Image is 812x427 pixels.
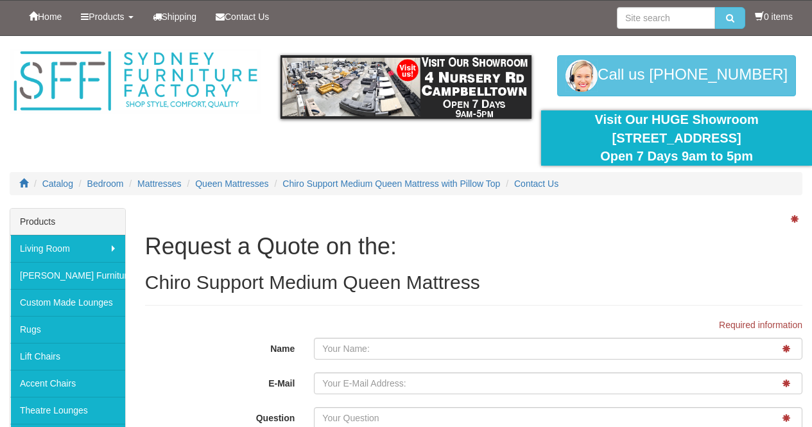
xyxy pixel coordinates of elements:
a: Home [19,1,71,33]
a: Bedroom [87,179,124,189]
label: E-Mail [135,372,305,390]
a: Shipping [143,1,207,33]
a: Catalog [42,179,73,189]
div: Visit Our HUGE Showroom [STREET_ADDRESS] Open 7 Days 9am to 5pm [551,110,802,166]
a: Living Room [10,235,125,262]
a: Custom Made Lounges [10,289,125,316]
p: Required information [145,318,802,331]
span: Shipping [162,12,197,22]
a: Products [71,1,143,33]
a: Mattresses [137,179,181,189]
a: Theatre Lounges [10,397,125,424]
span: Home [38,12,62,22]
label: Question [135,407,305,424]
span: Products [89,12,124,22]
li: 0 items [755,10,793,23]
a: Contact Us [514,179,558,189]
input: Site search [617,7,715,29]
a: Queen Mattresses [195,179,268,189]
img: showroom.gif [281,55,532,119]
a: Lift Chairs [10,343,125,370]
span: Contact Us [225,12,269,22]
a: Accent Chairs [10,370,125,397]
h2: Chiro Support Medium Queen Mattress [145,272,802,293]
input: Your E-Mail Address: [314,372,802,394]
input: Your Name: [314,338,802,360]
a: Chiro Support Medium Queen Mattress with Pillow Top [282,179,500,189]
a: Rugs [10,316,125,343]
div: Products [10,209,125,235]
a: Contact Us [206,1,279,33]
img: Sydney Furniture Factory [10,49,261,114]
h1: Request a Quote on the: [145,234,802,259]
label: Name [135,338,305,355]
a: [PERSON_NAME] Furniture [10,262,125,289]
